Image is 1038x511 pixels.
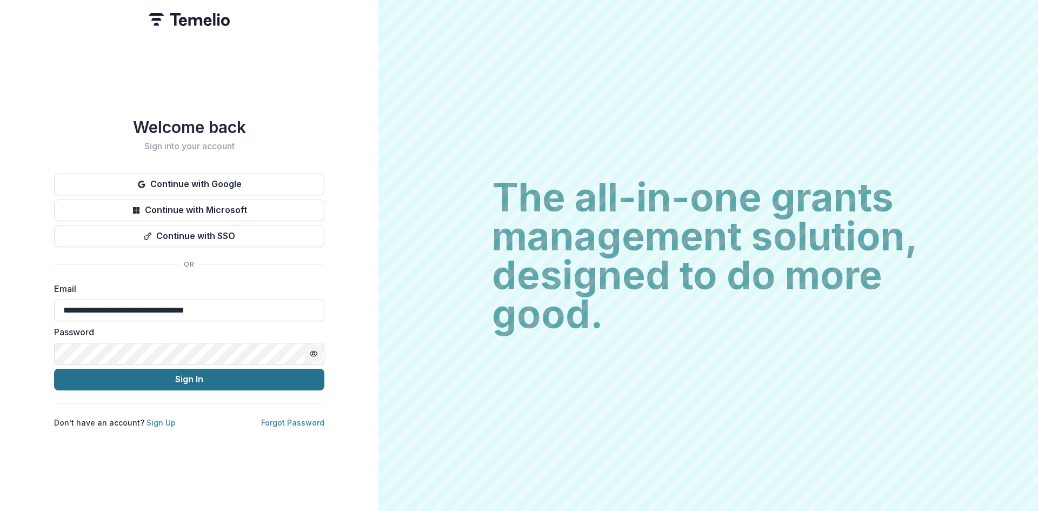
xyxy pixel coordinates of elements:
button: Continue with SSO [54,225,324,247]
button: Continue with Google [54,174,324,195]
button: Sign In [54,369,324,390]
h2: Sign into your account [54,141,324,151]
button: Continue with Microsoft [54,200,324,221]
button: Toggle password visibility [305,345,322,362]
label: Email [54,282,318,295]
label: Password [54,326,318,339]
img: Temelio [149,13,230,26]
p: Don't have an account? [54,417,176,428]
h1: Welcome back [54,117,324,137]
a: Sign Up [147,418,176,427]
a: Forgot Password [261,418,324,427]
